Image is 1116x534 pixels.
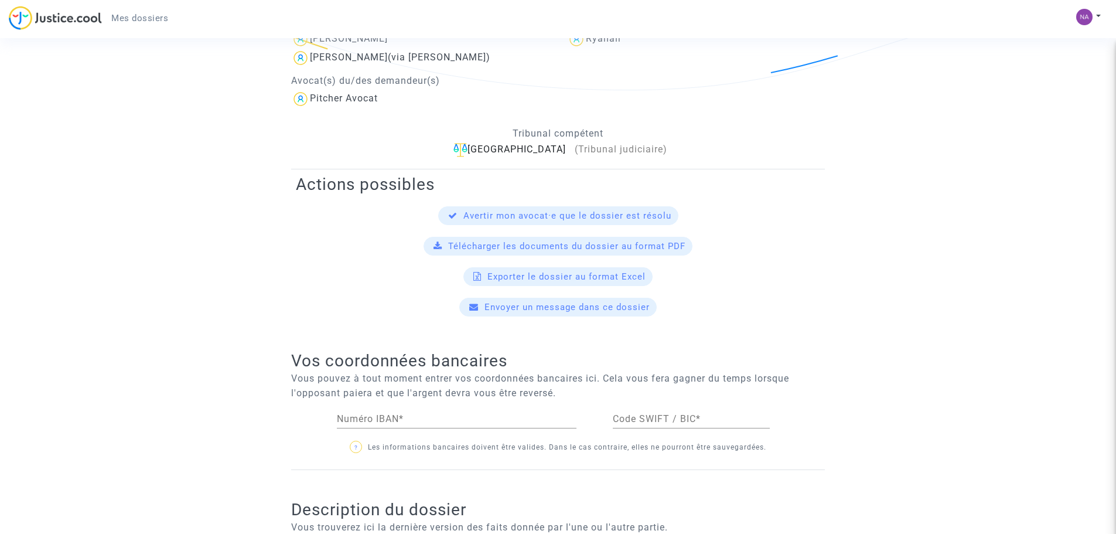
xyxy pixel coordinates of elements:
span: ? [354,444,358,451]
span: Envoyer un message dans ce dossier [484,302,650,312]
span: Exporter le dossier au format Excel [487,271,646,282]
img: icon-faciliter-sm.svg [453,143,467,157]
a: Mes dossiers [102,9,178,27]
img: icon-user.svg [291,30,310,49]
span: Mes dossiers [111,13,168,23]
div: [GEOGRAPHIC_DATA] [291,142,825,157]
div: [PERSON_NAME] [310,33,388,44]
img: icon-user.svg [291,90,310,108]
h2: Vos coordonnées bancaires [291,351,825,371]
div: [PERSON_NAME] [310,52,388,63]
p: Tribunal compétent [291,126,825,141]
h2: Description du dossier [291,499,825,520]
span: (via [PERSON_NAME]) [388,52,490,63]
h2: Actions possibles [296,174,820,195]
img: jc-logo.svg [9,6,102,30]
div: Pitcher Avocat [310,93,378,104]
p: Vous pouvez à tout moment entrer vos coordonnées bancaires ici. Cela vous fera gagner du temps lo... [291,371,825,400]
div: Ryanair [586,33,622,44]
span: Avertir mon avocat·e que le dossier est résolu [463,210,671,221]
img: icon-user.svg [567,30,586,49]
p: Avocat(s) du/des demandeur(s) [291,73,550,88]
p: Les informations bancaires doivent être valides. Dans le cas contraire, elles ne pourront être sa... [291,440,825,455]
span: (Tribunal judiciaire) [575,144,667,155]
img: icon-user.svg [291,49,310,67]
img: 430f47647b85bce5b69c6b8718201d5e [1076,9,1093,25]
span: Télécharger les documents du dossier au format PDF [448,241,685,251]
